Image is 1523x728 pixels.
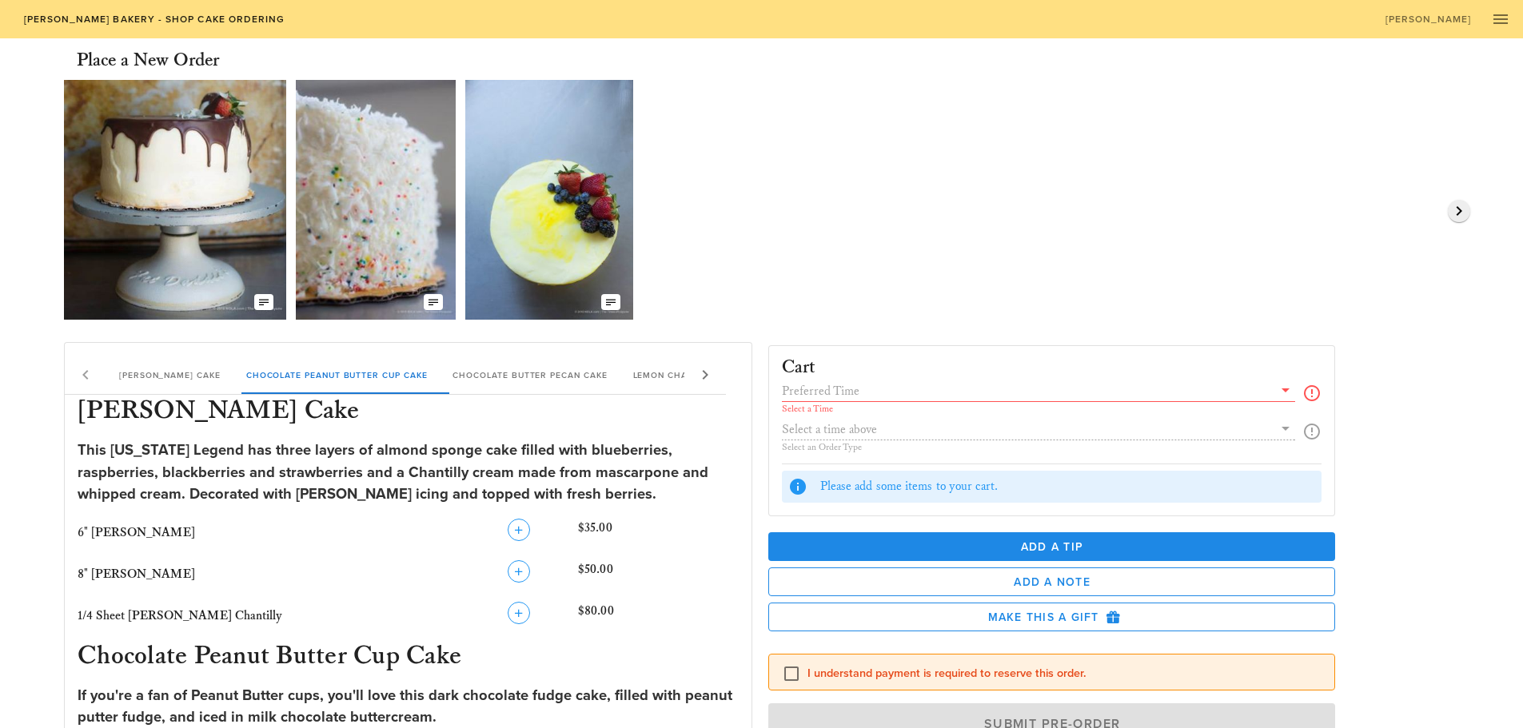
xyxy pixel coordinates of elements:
div: Lemon Chantilly Cake [620,356,758,394]
span: Add a Tip [781,540,1323,554]
span: 8" [PERSON_NAME] [78,567,195,582]
img: adomffm5ftbblbfbeqkk.jpg [64,80,286,320]
button: Add a Tip [768,532,1336,561]
span: 1/4 Sheet [PERSON_NAME] Chantilly [78,608,282,623]
h3: [PERSON_NAME] Cake [74,395,742,430]
div: Select a Time [782,404,1296,414]
label: I understand payment is required to reserve this order. [807,666,1322,682]
h3: Cart [782,359,816,377]
span: [PERSON_NAME] [1385,14,1472,25]
span: [PERSON_NAME] Bakery - Shop Cake Ordering [22,14,285,25]
button: Add a Note [768,567,1336,596]
input: Preferred Time [782,380,1274,401]
span: 6" [PERSON_NAME] [78,525,195,540]
div: Chocolate Peanut Butter Cup Cake [233,356,441,394]
div: $80.00 [575,599,742,634]
h3: Chocolate Peanut Butter Cup Cake [74,640,742,675]
a: [PERSON_NAME] [1374,8,1481,30]
div: [PERSON_NAME] Cake [106,356,233,394]
button: Make this a Gift [768,603,1336,631]
a: [PERSON_NAME] Bakery - Shop Cake Ordering [13,8,295,30]
div: Chocolate Butter Pecan Cake [440,356,620,394]
span: Add a Note [782,575,1322,589]
span: Make this a Gift [782,610,1322,624]
div: Please add some items to your cart. [820,478,1316,495]
div: This [US_STATE] Legend has three layers of almond sponge cake filled with blueberries, raspberrie... [78,440,739,506]
img: vfgkldhn9pjhkwzhnerr.webp [465,80,633,320]
div: $35.00 [575,515,742,551]
div: $50.00 [575,557,742,592]
h3: Place a New Order [77,48,219,74]
img: qzl0ivbhpoir5jt3lnxe.jpg [296,80,456,320]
